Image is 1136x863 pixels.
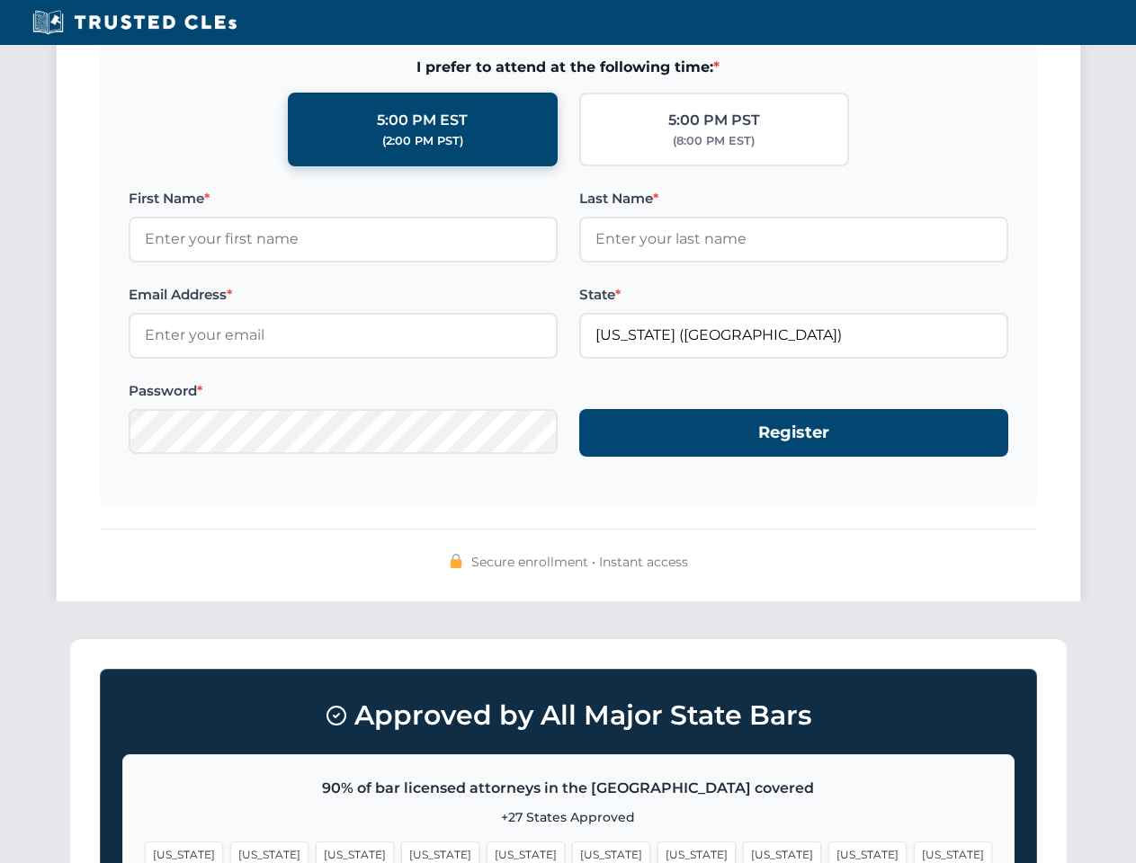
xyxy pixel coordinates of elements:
[129,217,558,262] input: Enter your first name
[579,217,1008,262] input: Enter your last name
[579,284,1008,306] label: State
[377,109,468,132] div: 5:00 PM EST
[145,777,992,800] p: 90% of bar licensed attorneys in the [GEOGRAPHIC_DATA] covered
[129,188,558,209] label: First Name
[145,807,992,827] p: +27 States Approved
[668,109,760,132] div: 5:00 PM PST
[27,9,242,36] img: Trusted CLEs
[382,132,463,150] div: (2:00 PM PST)
[673,132,755,150] div: (8:00 PM EST)
[579,409,1008,457] button: Register
[122,691,1015,740] h3: Approved by All Major State Bars
[129,313,558,358] input: Enter your email
[129,56,1008,79] span: I prefer to attend at the following time:
[471,552,688,572] span: Secure enrollment • Instant access
[449,554,463,568] img: 🔒
[129,380,558,402] label: Password
[129,284,558,306] label: Email Address
[579,188,1008,209] label: Last Name
[579,313,1008,358] input: Florida (FL)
